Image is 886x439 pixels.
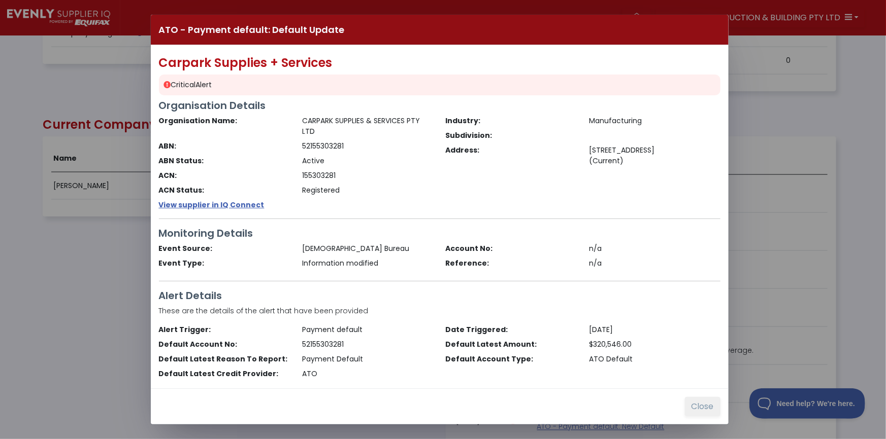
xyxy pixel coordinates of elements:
div: ACN: [153,170,297,181]
div: Default Account Type: [440,354,583,364]
h2: Carpark Supplies + Services [159,56,720,70]
div: Default Account No: [153,339,297,350]
div: $320,546.00 [583,339,727,350]
div: Active [296,156,440,166]
div: Registered [296,185,440,196]
h4: ATO - Payment default: Default Update [159,23,345,36]
div: Payment Default [296,354,440,364]
h3: Monitoring Details [159,227,720,239]
h3: Alert Details [159,289,720,302]
p: These are the details of the alert that have been provided [159,306,720,316]
div: [DEMOGRAPHIC_DATA] Bureau [296,243,440,254]
div: ABN Status: [153,156,297,166]
div: 155303281 [296,170,440,181]
div: CARPARK SUPPLIES & SERVICES PTY LTD [296,116,440,137]
div: Date Triggered: [440,324,583,335]
div: Address: [440,145,583,166]
div: Manufacturing [583,116,727,126]
div: n/a [583,258,727,269]
div: Organisation Name: [153,116,297,137]
div: Alert Trigger: [153,324,297,335]
div: Reference: [440,258,583,269]
div: [DATE] [583,324,727,335]
div: ATO [296,369,440,379]
span: Critical [171,80,196,90]
button: Close [685,397,720,416]
div: Information modified [296,258,440,269]
div: Event Source: [153,243,297,254]
div: 52155303281 [296,339,440,350]
div: Account No: [440,243,583,254]
div: Subdivision: [440,130,583,141]
div: ABN: [153,141,297,152]
div: Default Latest Reason To Report: [153,354,297,364]
div: ATO Default [583,354,727,364]
div: Event Type: [153,258,297,269]
div: Default Latest Amount: [440,339,583,350]
div: 52155303281 [296,141,440,152]
div: n/a [583,243,727,254]
a: View supplier in IQ Connect [159,200,265,210]
div: Industry: [440,116,583,126]
h3: Organisation Details [159,99,720,112]
div: [STREET_ADDRESS] (Current) [583,145,727,166]
div: Alert [159,75,720,95]
div: Default Latest Credit Provider: [153,369,297,379]
div: ACN Status: [153,185,297,196]
div: Payment default [296,324,440,335]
